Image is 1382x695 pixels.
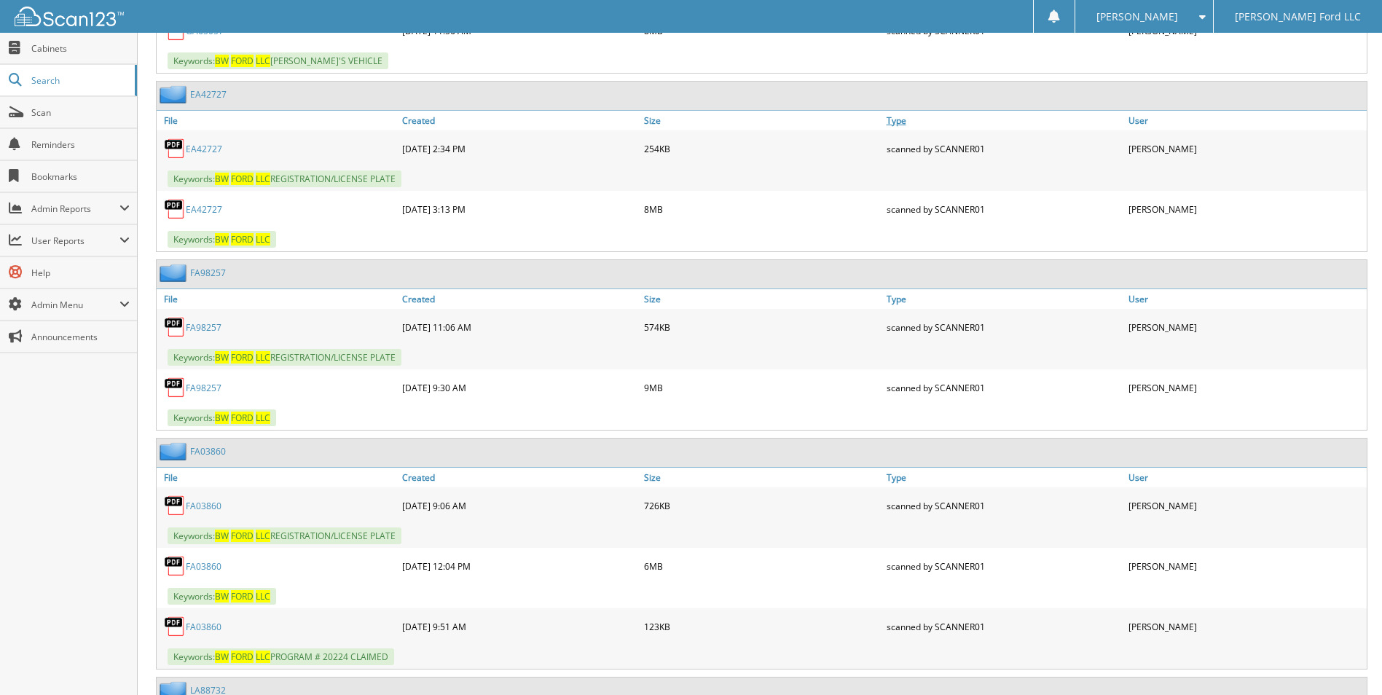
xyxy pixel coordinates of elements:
[1125,313,1367,342] div: [PERSON_NAME]
[883,313,1125,342] div: scanned by SCANNER01
[640,551,882,581] div: 6MB
[883,134,1125,163] div: scanned by SCANNER01
[31,106,130,119] span: Scan
[168,231,276,248] span: Keywords:
[190,267,226,279] a: FA98257
[1125,195,1367,224] div: [PERSON_NAME]
[883,289,1125,309] a: Type
[168,409,276,426] span: Keywords:
[1309,625,1382,695] iframe: Chat Widget
[168,349,401,366] span: Keywords: REGISTRATION/LICENSE PLATE
[168,648,394,665] span: Keywords: PROGRAM # 20224 CLAIMED
[31,235,119,247] span: User Reports
[31,170,130,183] span: Bookmarks
[231,651,254,663] span: FORD
[231,412,254,424] span: FORD
[231,55,254,67] span: FORD
[215,412,229,424] span: BW
[215,590,229,602] span: BW
[256,651,270,663] span: LLC
[231,590,254,602] span: FORD
[215,233,229,246] span: BW
[398,195,640,224] div: [DATE] 3:13 PM
[168,527,401,544] span: Keywords: REGISTRATION/LICENSE PLATE
[160,85,190,103] img: folder2.png
[1125,468,1367,487] a: User
[883,491,1125,520] div: scanned by SCANNER01
[231,530,254,542] span: FORD
[640,289,882,309] a: Size
[256,590,270,602] span: LLC
[640,195,882,224] div: 8MB
[164,495,186,517] img: PDF.png
[215,173,229,185] span: BW
[168,170,401,187] span: Keywords: REGISTRATION/LICENSE PLATE
[231,351,254,364] span: FORD
[398,551,640,581] div: [DATE] 12:04 PM
[640,468,882,487] a: Size
[640,373,882,402] div: 9MB
[190,445,226,458] a: FA03860
[1125,612,1367,641] div: [PERSON_NAME]
[398,373,640,402] div: [DATE] 9:30 AM
[1125,134,1367,163] div: [PERSON_NAME]
[256,351,270,364] span: LLC
[186,560,221,573] a: FA03860
[164,198,186,220] img: PDF.png
[398,111,640,130] a: Created
[256,55,270,67] span: LLC
[168,52,388,69] span: Keywords: [PERSON_NAME]'S VEHICLE
[640,612,882,641] div: 123KB
[164,555,186,577] img: PDF.png
[256,412,270,424] span: LLC
[31,74,127,87] span: Search
[1096,12,1178,21] span: [PERSON_NAME]
[883,551,1125,581] div: scanned by SCANNER01
[1125,551,1367,581] div: [PERSON_NAME]
[186,500,221,512] a: FA03860
[1125,373,1367,402] div: [PERSON_NAME]
[398,289,640,309] a: Created
[883,468,1125,487] a: Type
[1125,491,1367,520] div: [PERSON_NAME]
[398,134,640,163] div: [DATE] 2:34 PM
[157,289,398,309] a: File
[640,134,882,163] div: 254KB
[164,316,186,338] img: PDF.png
[186,203,222,216] a: EA42727
[31,42,130,55] span: Cabinets
[215,55,229,67] span: BW
[1125,289,1367,309] a: User
[231,233,254,246] span: FORD
[398,313,640,342] div: [DATE] 11:06 AM
[256,233,270,246] span: LLC
[1235,12,1361,21] span: [PERSON_NAME] Ford LLC
[398,468,640,487] a: Created
[160,442,190,460] img: folder2.png
[215,530,229,542] span: BW
[31,203,119,215] span: Admin Reports
[640,111,882,130] a: Size
[157,468,398,487] a: File
[168,588,276,605] span: Keywords:
[186,321,221,334] a: FA98257
[160,264,190,282] img: folder2.png
[231,173,254,185] span: FORD
[883,195,1125,224] div: scanned by SCANNER01
[186,382,221,394] a: FA98257
[215,351,229,364] span: BW
[186,621,221,633] a: FA03860
[883,373,1125,402] div: scanned by SCANNER01
[31,138,130,151] span: Reminders
[31,331,130,343] span: Announcements
[1125,111,1367,130] a: User
[883,111,1125,130] a: Type
[883,612,1125,641] div: scanned by SCANNER01
[215,651,229,663] span: BW
[190,88,227,101] a: EA42727
[256,173,270,185] span: LLC
[164,138,186,160] img: PDF.png
[398,612,640,641] div: [DATE] 9:51 AM
[640,313,882,342] div: 574KB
